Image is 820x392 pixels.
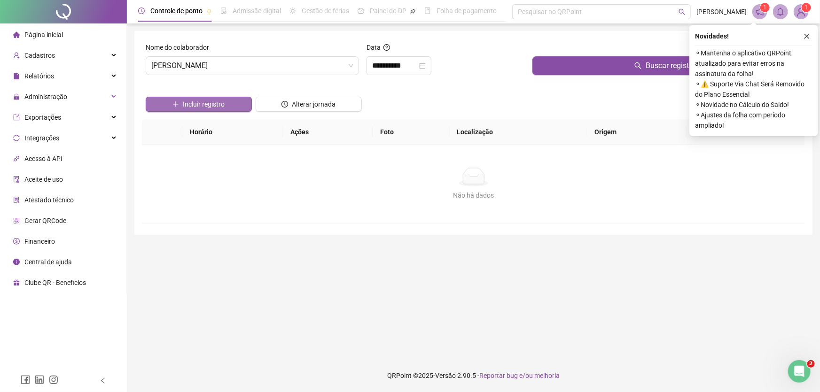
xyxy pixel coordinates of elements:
[183,99,225,109] span: Incluir registro
[764,4,767,11] span: 1
[13,279,20,286] span: gift
[794,5,808,19] img: 54000
[687,119,805,145] th: Protocolo
[776,8,785,16] span: bell
[479,372,560,379] span: Reportar bug e/ou melhoria
[13,238,20,245] span: dollar
[182,119,283,145] th: Horário
[146,42,215,53] label: Nome do colaborador
[24,114,61,121] span: Exportações
[410,8,416,14] span: pushpin
[256,101,362,109] a: Alterar jornada
[437,7,497,15] span: Folha de pagamento
[24,134,59,142] span: Integrações
[695,31,729,41] span: Novidades !
[13,52,20,59] span: user-add
[13,93,20,100] span: lock
[805,4,808,11] span: 1
[24,196,74,204] span: Atestado técnico
[370,7,406,15] span: Painel do DP
[127,359,820,392] footer: QRPoint © 2025 - 2.90.5 -
[138,8,145,14] span: clock-circle
[424,8,431,14] span: book
[35,375,44,384] span: linkedin
[13,197,20,203] span: solution
[13,259,20,265] span: info-circle
[49,375,58,384] span: instagram
[788,360,811,383] iframe: Intercom live chat
[151,57,353,75] span: MARIA EDINALVA DE SOUZA
[532,56,801,75] button: Buscar registros
[13,135,20,141] span: sync
[233,7,281,15] span: Admissão digital
[13,155,20,162] span: api
[289,8,296,14] span: sun
[24,31,63,38] span: Página inicial
[24,176,63,183] span: Aceite de uso
[24,155,62,162] span: Acesso à API
[256,97,362,112] button: Alterar jornada
[756,8,764,16] span: notification
[172,101,179,108] span: plus
[220,8,227,14] span: file-done
[13,73,20,79] span: file
[24,217,66,224] span: Gerar QRCode
[760,3,770,12] sup: 1
[373,119,450,145] th: Foto
[804,33,810,39] span: close
[24,93,67,100] span: Administração
[153,190,794,200] div: Não há dados
[24,52,55,59] span: Cadastros
[150,7,203,15] span: Controle de ponto
[587,119,687,145] th: Origem
[24,279,86,286] span: Clube QR - Beneficios
[146,97,252,112] button: Incluir registro
[695,48,812,79] span: ⚬ Mantenha o aplicativo QRPoint atualizado para evitar erros na assinatura da folha!
[634,62,642,69] span: search
[695,110,812,131] span: ⚬ Ajustes da folha com período ampliado!
[358,8,364,14] span: dashboard
[24,72,54,80] span: Relatórios
[802,3,811,12] sup: Atualize o seu contato no menu Meus Dados
[24,238,55,245] span: Financeiro
[302,7,349,15] span: Gestão de férias
[283,119,372,145] th: Ações
[807,360,815,368] span: 2
[13,114,20,121] span: export
[435,372,456,379] span: Versão
[100,377,106,384] span: left
[695,79,812,100] span: ⚬ ⚠️ Suporte Via Chat Será Removido do Plano Essencial
[13,176,20,183] span: audit
[383,44,390,51] span: question-circle
[206,8,212,14] span: pushpin
[24,258,72,266] span: Central de ajuda
[367,44,381,51] span: Data
[13,217,20,224] span: qrcode
[13,31,20,38] span: home
[696,7,747,17] span: [PERSON_NAME]
[695,100,812,110] span: ⚬ Novidade no Cálculo do Saldo!
[292,99,336,109] span: Alterar jornada
[21,375,30,384] span: facebook
[450,119,587,145] th: Localização
[646,60,699,71] span: Buscar registros
[679,8,686,15] span: search
[281,101,288,108] span: clock-circle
